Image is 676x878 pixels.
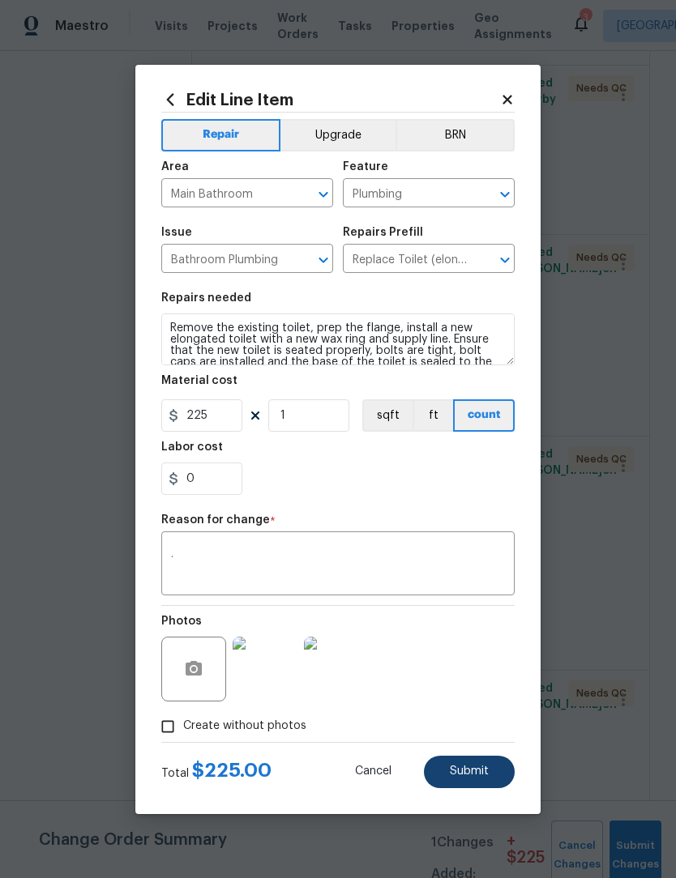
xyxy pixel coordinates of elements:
button: Open [494,249,516,271]
button: Open [312,183,335,206]
h5: Repairs needed [161,292,251,304]
h5: Photos [161,616,202,627]
span: Create without photos [183,718,306,735]
button: sqft [362,399,413,432]
span: Cancel [355,765,391,778]
button: Submit [424,756,515,788]
button: BRN [396,119,515,151]
h5: Material cost [161,375,237,386]
span: Submit [450,765,489,778]
button: count [453,399,515,432]
h5: Repairs Prefill [343,227,423,238]
button: Repair [161,119,280,151]
h5: Feature [343,161,388,173]
h5: Issue [161,227,192,238]
div: Total [161,762,272,782]
h5: Labor cost [161,441,223,453]
button: Open [312,249,335,271]
button: ft [413,399,453,432]
h5: Area [161,161,189,173]
button: Open [494,183,516,206]
button: Upgrade [280,119,396,151]
textarea: Remove the existing toilet, prep the flange, install a new elongated toilet with a new wax ring a... [161,313,515,365]
span: $ 225.00 [192,761,272,780]
h5: Reason for change [161,514,270,526]
button: Cancel [329,756,417,788]
h2: Edit Line Item [161,91,500,109]
textarea: . [171,548,505,582]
